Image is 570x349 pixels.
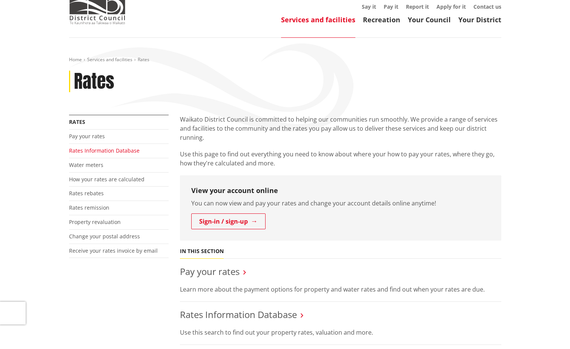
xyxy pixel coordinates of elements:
[180,285,501,294] p: Learn more about the payment options for property and water rates and find out when your rates ar...
[69,56,82,63] a: Home
[69,133,105,140] a: Pay your rates
[406,3,429,10] a: Report it
[191,213,266,229] a: Sign-in / sign-up
[69,247,158,254] a: Receive your rates invoice by email
[180,150,501,168] p: Use this page to find out everything you need to know about where your how to pay your rates, whe...
[69,147,140,154] a: Rates Information Database
[362,3,376,10] a: Say it
[69,190,104,197] a: Rates rebates
[180,248,224,255] h5: In this section
[180,265,240,278] a: Pay your rates
[281,15,355,24] a: Services and facilities
[69,218,121,225] a: Property revaluation
[69,57,501,63] nav: breadcrumb
[69,176,144,183] a: How your rates are calculated
[458,15,501,24] a: Your District
[69,161,103,168] a: Water meters
[408,15,451,24] a: Your Council
[69,204,109,211] a: Rates remission
[384,3,398,10] a: Pay it
[69,233,140,240] a: Change your postal address
[180,328,501,337] p: Use this search to find out your property rates, valuation and more.
[180,308,297,321] a: Rates Information Database
[180,115,501,142] p: Waikato District Council is committed to helping our communities run smoothly. We provide a range...
[436,3,466,10] a: Apply for it
[87,56,132,63] a: Services and facilities
[74,71,114,93] h1: Rates
[138,56,149,63] span: Rates
[69,118,85,125] a: Rates
[191,187,490,195] h3: View your account online
[363,15,400,24] a: Recreation
[191,199,490,208] p: You can now view and pay your rates and change your account details online anytime!
[473,3,501,10] a: Contact us
[535,317,562,344] iframe: Messenger Launcher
